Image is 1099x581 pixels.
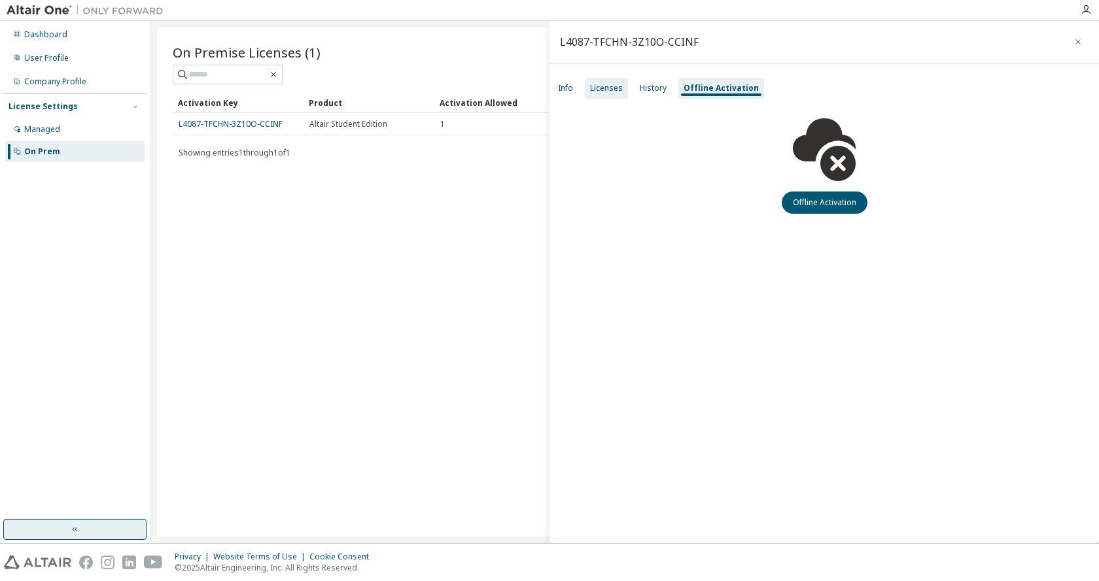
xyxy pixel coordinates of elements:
p: © 2025 Altair Engineering, Inc. All Rights Reserved. [175,562,377,573]
a: L4087-TFCHN-3Z10O-CCINF [179,118,283,129]
span: 1 [440,119,445,129]
div: Managed [24,124,60,135]
img: facebook.svg [79,556,93,569]
div: License Settings [9,101,78,112]
img: altair_logo.svg [4,556,71,569]
div: Product [309,92,429,113]
div: Cookie Consent [309,552,377,562]
div: L4087-TFCHN-3Z10O-CCINF [560,37,699,47]
div: User Profile [24,53,69,63]
div: Activation Allowed [440,92,560,113]
div: Company Profile [24,76,86,87]
div: Privacy [175,552,213,562]
div: On Prem [24,146,60,157]
img: Altair One [7,4,170,17]
span: On Premise Licenses (1) [173,43,321,61]
div: Licenses [590,83,623,93]
div: Website Terms of Use [213,552,309,562]
div: History [640,83,667,93]
span: Showing entries 1 through 1 of 1 [179,147,290,158]
div: Offline Activation [684,83,759,93]
img: instagram.svg [101,556,114,569]
div: Activation Key [178,92,298,113]
div: Info [558,83,573,93]
div: Dashboard [24,29,67,40]
span: Altair Student Edition [309,119,387,129]
img: youtube.svg [144,556,163,569]
button: Offline Activation [782,191,867,214]
img: linkedin.svg [122,556,136,569]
